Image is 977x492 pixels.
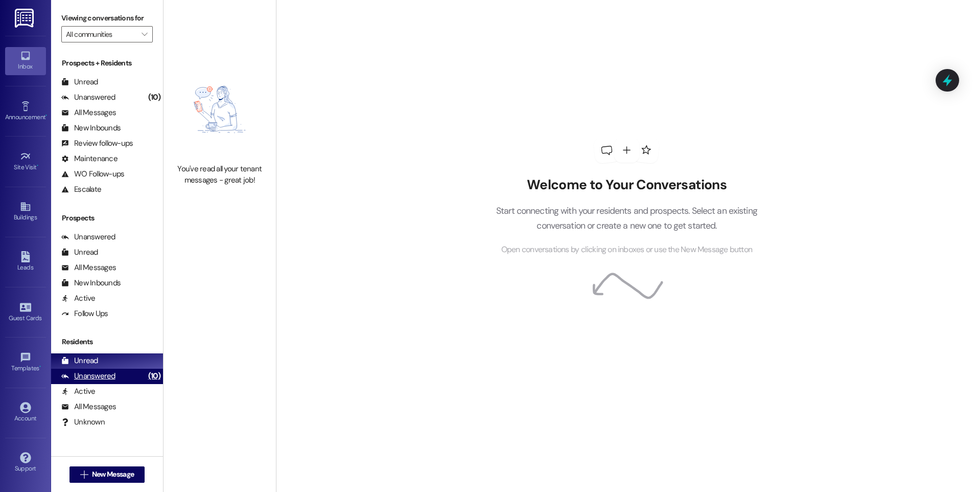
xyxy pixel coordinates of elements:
div: Unanswered [61,371,115,382]
span: • [37,162,38,169]
a: Leads [5,248,46,276]
div: (10) [146,368,163,384]
h2: Welcome to Your Conversations [480,177,773,193]
div: WO Follow-ups [61,169,124,180]
span: • [45,112,47,119]
i:  [80,471,88,479]
label: Viewing conversations for [61,10,153,26]
div: All Messages [61,401,116,412]
div: Active [61,293,96,304]
a: Account [5,399,46,427]
div: Prospects + Residents [51,58,163,69]
button: New Message [69,466,145,483]
img: ResiDesk Logo [15,9,36,28]
div: Prospects [51,213,163,223]
span: • [39,363,41,370]
div: New Inbounds [61,123,121,133]
div: Maintenance [61,153,118,164]
div: You've read all your tenant messages - great job! [175,164,265,186]
div: Unread [61,247,98,258]
div: Residents [51,337,163,347]
div: Unread [61,77,98,87]
div: Follow Ups [61,308,108,319]
div: All Messages [61,107,116,118]
a: Guest Cards [5,299,46,326]
div: New Inbounds [61,278,121,288]
a: Inbox [5,47,46,75]
div: Active [61,386,96,397]
p: Start connecting with your residents and prospects. Select an existing conversation or create a n... [480,204,773,233]
span: New Message [92,469,134,480]
span: Open conversations by clicking on inboxes or use the New Message button [501,243,752,256]
i:  [142,30,147,38]
img: empty-state [175,60,265,159]
a: Site Visit • [5,148,46,175]
div: Unknown [61,417,105,428]
div: Review follow-ups [61,138,133,149]
a: Support [5,449,46,477]
input: All communities [66,26,136,42]
div: Past + Future Residents [51,445,163,456]
div: (10) [146,90,163,105]
div: Unread [61,355,98,366]
a: Buildings [5,198,46,226]
div: Escalate [61,184,101,195]
div: Unanswered [61,92,115,103]
a: Templates • [5,349,46,376]
div: All Messages [61,262,116,273]
div: Unanswered [61,232,115,242]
